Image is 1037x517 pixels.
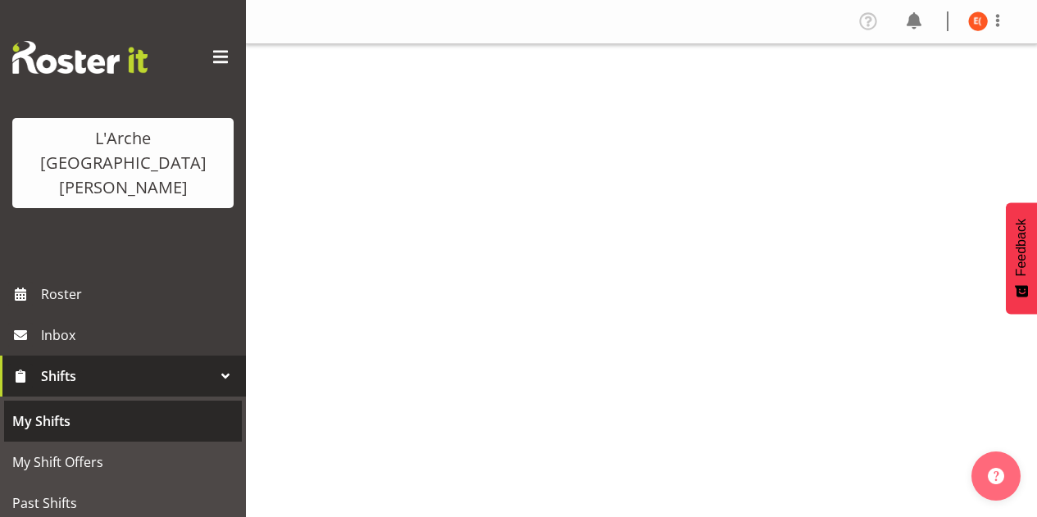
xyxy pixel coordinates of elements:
div: L'Arche [GEOGRAPHIC_DATA][PERSON_NAME] [29,126,217,200]
span: My Shifts [12,409,234,433]
a: My Shift Offers [4,442,242,483]
img: estelle-yuqi-pu11509.jpg [968,11,988,31]
a: My Shifts [4,401,242,442]
span: Inbox [41,323,238,347]
span: Roster [41,282,238,306]
img: help-xxl-2.png [988,468,1004,484]
span: My Shift Offers [12,450,234,474]
span: Shifts [41,364,213,388]
span: Feedback [1014,219,1029,276]
img: Rosterit website logo [12,41,148,74]
button: Feedback - Show survey [1006,202,1037,314]
span: Past Shifts [12,491,234,515]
